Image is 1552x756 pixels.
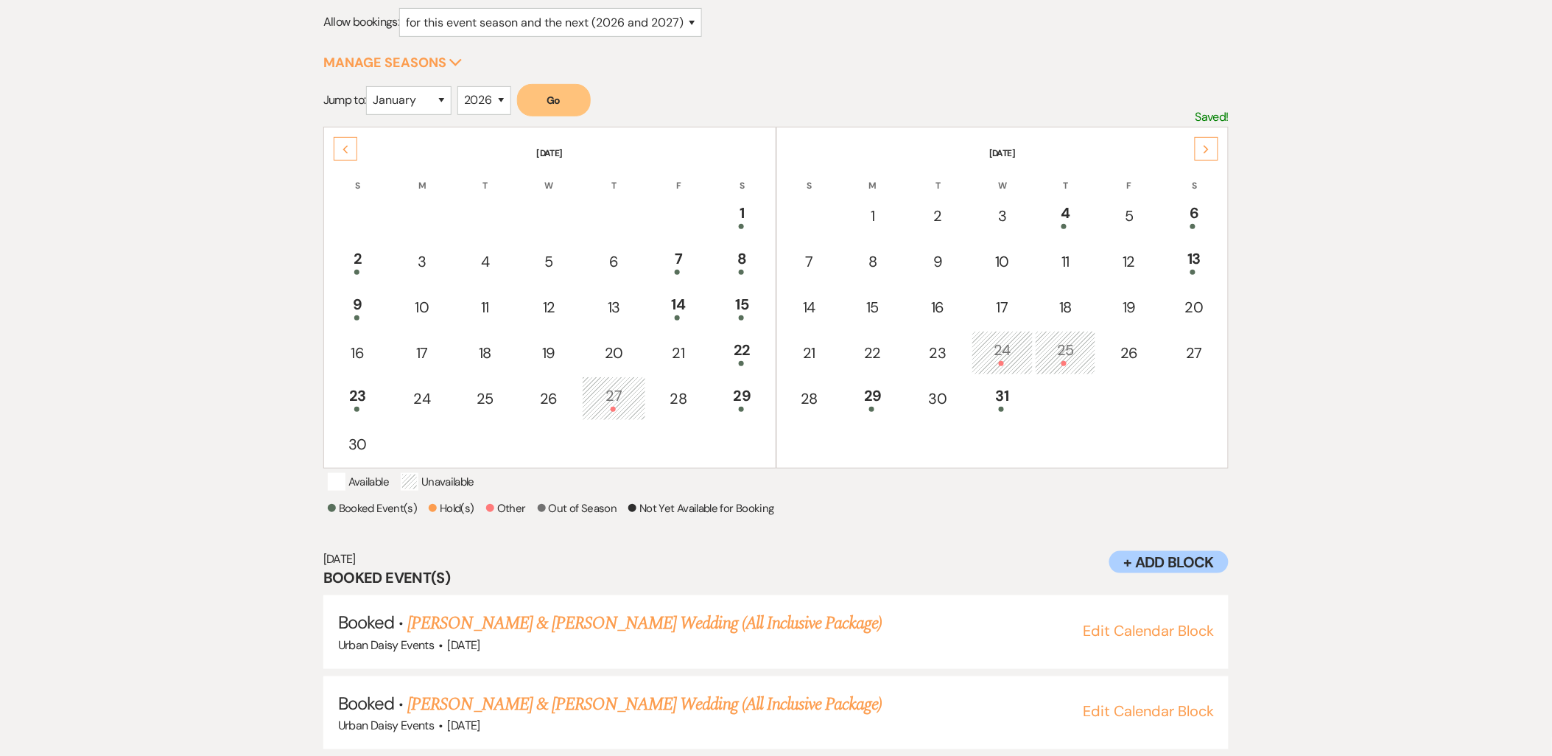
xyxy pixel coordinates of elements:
div: 3 [980,205,1025,227]
div: 17 [980,296,1025,318]
div: 11 [1043,251,1089,273]
p: Available [328,473,389,491]
div: 15 [719,293,766,321]
div: 27 [1170,342,1218,364]
div: 2 [914,205,962,227]
p: Not Yet Available for Booking [628,500,773,517]
th: M [391,161,453,192]
div: 16 [334,342,382,364]
div: 14 [656,293,701,321]
button: Go [517,84,591,116]
div: 28 [656,388,701,410]
div: 28 [787,388,832,410]
div: 24 [399,388,445,410]
th: S [711,161,774,192]
div: 26 [1106,342,1153,364]
span: Booked [338,611,394,634]
div: 3 [399,251,445,273]
div: 5 [1106,205,1153,227]
div: 7 [787,251,832,273]
div: 5 [525,251,572,273]
div: 29 [849,385,896,412]
div: 20 [1170,296,1218,318]
th: S [326,161,390,192]
p: Hold(s) [429,500,474,517]
div: 11 [463,296,508,318]
div: 17 [399,342,445,364]
div: 27 [590,385,638,412]
span: Urban Daisy Events [338,637,434,653]
div: 20 [590,342,638,364]
div: 4 [463,251,508,273]
div: 26 [525,388,572,410]
div: 10 [980,251,1025,273]
p: Out of Season [538,500,617,517]
span: [DATE] [448,637,480,653]
div: 13 [1170,248,1218,275]
div: 18 [463,342,508,364]
div: 1 [849,205,896,227]
span: Jump to: [323,92,366,108]
div: 19 [525,342,572,364]
div: 22 [719,339,766,366]
div: 24 [980,339,1025,366]
th: T [454,161,516,192]
h3: Booked Event(s) [323,567,1229,588]
div: 23 [914,342,962,364]
span: Allow bookings: [323,15,399,30]
div: 30 [334,433,382,455]
span: Booked [338,692,394,715]
a: [PERSON_NAME] & [PERSON_NAME] Wedding (All Inclusive Package) [407,610,882,637]
div: 18 [1043,296,1089,318]
div: 8 [849,251,896,273]
div: 19 [1106,296,1153,318]
th: F [1098,161,1161,192]
p: Unavailable [401,473,474,491]
div: 7 [656,248,701,275]
div: 4 [1043,202,1089,229]
div: 16 [914,296,962,318]
th: T [582,161,646,192]
div: 25 [1043,339,1089,366]
div: 6 [1170,202,1218,229]
div: 30 [914,388,962,410]
div: 1 [719,202,766,229]
div: 15 [849,296,896,318]
div: 13 [590,296,638,318]
th: F [647,161,709,192]
div: 21 [656,342,701,364]
div: 22 [849,342,896,364]
div: 12 [525,296,572,318]
span: Urban Daisy Events [338,718,434,733]
button: Edit Calendar Block [1083,704,1214,718]
button: Manage Seasons [323,56,463,69]
th: W [972,161,1033,192]
span: [DATE] [448,718,480,733]
button: + Add Block [1109,551,1229,573]
h6: [DATE] [323,551,1229,567]
p: Saved! [1195,108,1229,127]
th: S [779,161,840,192]
div: 6 [590,251,638,273]
div: 12 [1106,251,1153,273]
div: 9 [914,251,962,273]
p: Booked Event(s) [328,500,417,517]
div: 31 [980,385,1025,412]
th: [DATE] [326,129,774,160]
a: [PERSON_NAME] & [PERSON_NAME] Wedding (All Inclusive Package) [407,691,882,718]
div: 25 [463,388,508,410]
div: 10 [399,296,445,318]
div: 8 [719,248,766,275]
th: W [517,161,580,192]
div: 2 [334,248,382,275]
div: 23 [334,385,382,412]
p: Other [486,500,526,517]
th: S [1162,161,1226,192]
div: 14 [787,296,832,318]
div: 9 [334,293,382,321]
button: Edit Calendar Block [1083,623,1214,638]
th: T [906,161,970,192]
div: 29 [719,385,766,412]
th: M [841,161,905,192]
div: 21 [787,342,832,364]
